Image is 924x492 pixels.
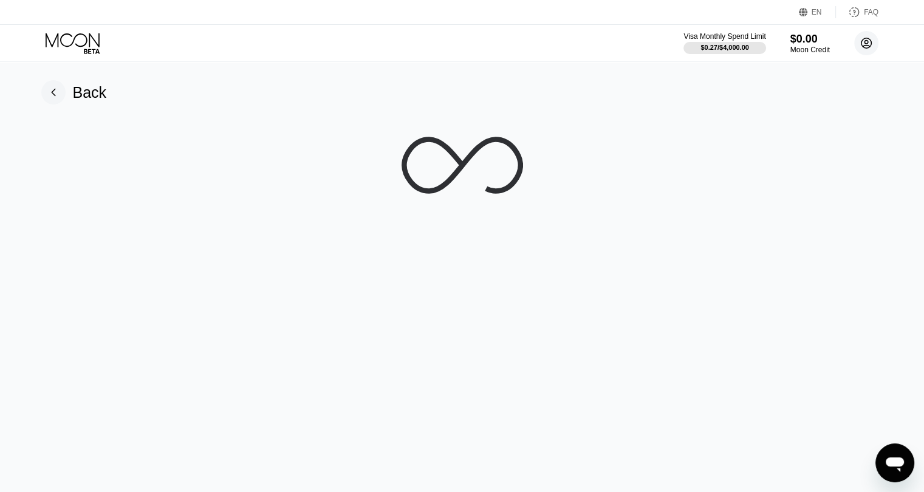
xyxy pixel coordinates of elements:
div: Back [41,80,107,104]
div: FAQ [836,6,878,18]
div: EN [799,6,836,18]
div: FAQ [864,8,878,16]
div: Visa Monthly Spend Limit [683,32,765,41]
iframe: Button to launch messaging window [875,443,914,482]
div: $0.00Moon Credit [790,33,830,54]
div: Visa Monthly Spend Limit$0.27/$4,000.00 [683,32,765,54]
div: $0.27 / $4,000.00 [700,44,749,51]
div: $0.00 [790,33,830,46]
div: Moon Credit [790,46,830,54]
div: EN [812,8,822,16]
div: Back [73,84,107,101]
